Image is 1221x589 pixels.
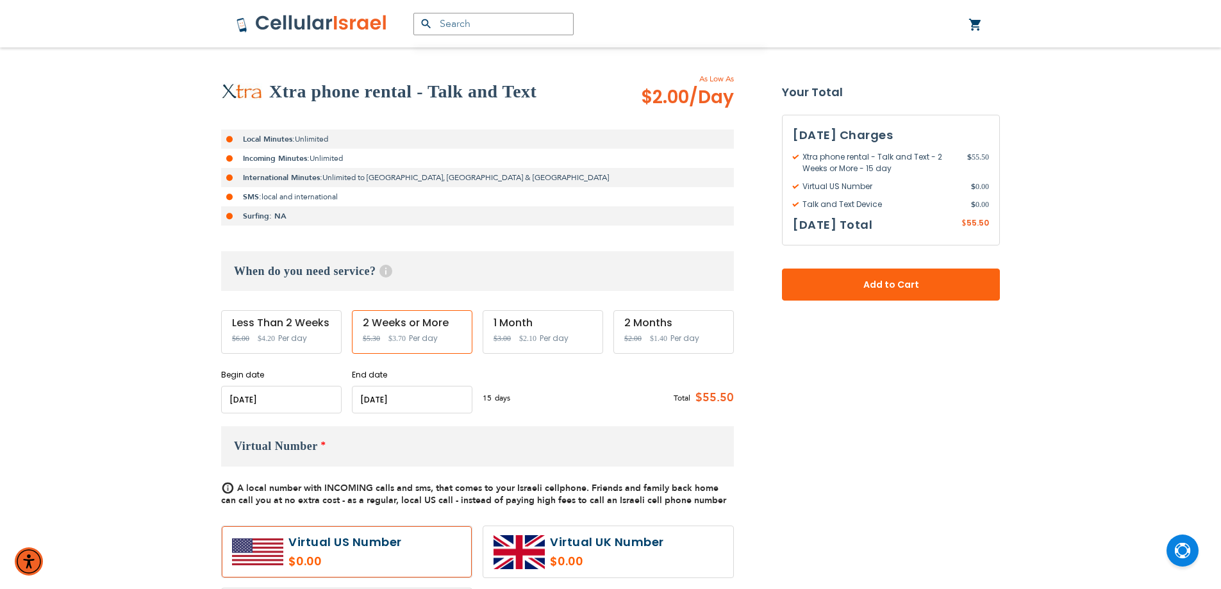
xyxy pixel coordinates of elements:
div: Accessibility Menu [15,547,43,576]
div: 2 Months [624,317,723,329]
span: Total [674,392,690,404]
span: $ [971,181,976,192]
span: $2.00 [641,85,734,110]
div: Less Than 2 Weeks [232,317,331,329]
div: 2 Weeks or More [363,317,461,329]
span: 55.50 [967,217,989,228]
span: 55.50 [967,151,989,174]
span: $3.70 [388,334,406,343]
span: 0.00 [971,181,989,192]
img: Cellular Israel Logo [236,14,388,33]
h3: When do you need service? [221,251,734,291]
li: Unlimited to [GEOGRAPHIC_DATA], [GEOGRAPHIC_DATA] & [GEOGRAPHIC_DATA] [221,168,734,187]
span: Virtual Number [234,440,318,452]
span: days [495,392,510,404]
span: Help [379,265,392,278]
input: Search [413,13,574,35]
span: $ [971,199,976,210]
span: $3.00 [494,334,511,343]
img: Xtra phone rental - Talk and Text [221,83,263,100]
strong: Your Total [782,83,1000,102]
strong: SMS: [243,192,262,202]
span: $2.10 [519,334,536,343]
label: Begin date [221,369,342,381]
label: End date [352,369,472,381]
strong: Surfing: NA [243,211,287,221]
span: 0.00 [971,199,989,210]
span: $1.40 [650,334,667,343]
h3: [DATE] Charges [793,126,989,145]
span: Per day [540,333,569,344]
span: Talk and Text Device [793,199,971,210]
li: local and international [221,187,734,206]
div: 1 Month [494,317,592,329]
span: $ [961,218,967,229]
h2: Xtra phone rental - Talk and Text [269,79,536,104]
span: $6.00 [232,334,249,343]
button: Add to Cart [782,269,1000,301]
li: Unlimited [221,129,734,149]
span: $ [967,151,972,163]
span: 15 [483,392,495,404]
span: Xtra phone rental - Talk and Text - 2 Weeks or More - 15 day [793,151,967,174]
span: /Day [689,85,734,110]
span: $5.30 [363,334,380,343]
input: MM/DD/YYYY [352,386,472,413]
span: Per day [409,333,438,344]
span: $55.50 [690,388,734,408]
strong: Incoming Minutes: [243,153,310,163]
span: $2.00 [624,334,642,343]
span: Add to Cart [824,278,958,292]
input: MM/DD/YYYY [221,386,342,413]
span: $4.20 [258,334,275,343]
span: Per day [670,333,699,344]
strong: International Minutes: [243,172,322,183]
li: Unlimited [221,149,734,168]
span: A local number with INCOMING calls and sms, that comes to your Israeli cellphone. Friends and fam... [221,482,726,506]
strong: Local Minutes: [243,134,295,144]
span: Per day [278,333,307,344]
span: As Low As [606,73,734,85]
h3: [DATE] Total [793,215,872,235]
span: Virtual US Number [793,181,971,192]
